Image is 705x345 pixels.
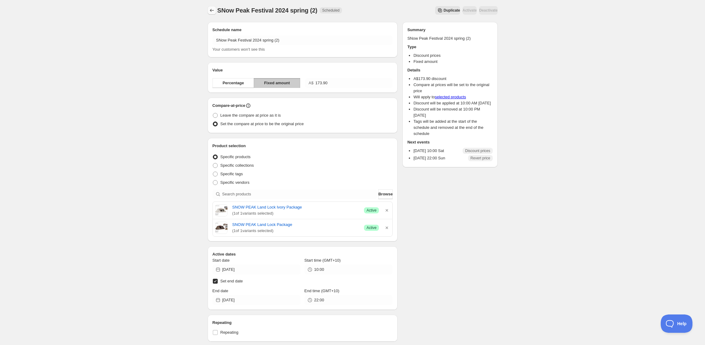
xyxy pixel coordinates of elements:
[220,122,304,126] span: Set the compare at price to be the original price
[213,78,254,88] button: Percentage
[413,100,492,106] li: Discount will be applied at 10:00 AM [DATE]
[413,59,492,65] li: Fixed amount
[220,330,238,335] span: Repeating
[223,80,244,86] span: Percentage
[413,53,492,59] li: Discount prices
[407,44,492,50] h2: Type
[435,6,460,15] button: Secondary action label
[232,204,359,210] a: SNOW PEAK Land Lock Ivory Package
[213,289,228,293] span: End date
[413,82,492,94] li: Compare at prices will be set to the original price
[407,139,492,145] h2: Next events
[213,47,265,52] span: Your customers won't see this
[413,148,444,154] p: [DATE] 10:00 Sat
[232,222,359,228] a: SNOW PEAK Land Lock Package
[407,35,492,42] p: SNow Peak Festival 2024 spring (2)
[378,191,393,197] span: Browse
[444,8,460,13] span: Duplicate
[220,113,281,118] span: Leave the compare at price as it is
[215,204,227,216] img: SNOW PEAK Land Lock Ivory Package TENT Snow Peak
[264,80,290,86] span: Fixed amount
[213,143,393,149] h2: Product selection
[309,81,314,85] span: A$
[254,78,300,88] button: Fixed amount
[661,314,693,333] iframe: Toggle Customer Support
[213,27,393,33] h2: Schedule name
[465,148,490,153] span: Discount prices
[322,8,340,13] span: Scheduled
[213,258,230,263] span: Start date
[366,208,376,213] span: Active
[220,180,249,185] span: Specific vendors
[220,172,243,176] span: Specific tags
[413,106,492,118] li: Discount will be removed at 10:00 PM [DATE]
[222,189,377,199] input: Search products
[413,94,492,100] li: Will apply to
[407,67,492,73] h2: Details
[413,118,492,137] li: Tags will be added at the start of the schedule and removed at the end of the schedule
[366,225,376,230] span: Active
[413,155,445,161] p: [DATE] 22:00 Sun
[435,95,466,99] a: selected products
[220,154,251,159] span: Specific products
[213,251,393,257] h2: Active dates
[213,320,393,326] h2: Repeating
[407,27,492,33] h2: Summary
[471,156,490,161] span: Revert price
[413,76,492,82] li: A$ 173.90 discount
[215,222,227,234] img: SNOW PEAK Land Lock Package TENT Snow Peak
[213,67,393,73] h2: Value
[232,210,359,216] span: ( 1 of 1 variants selected)
[220,279,243,283] span: Set end date
[208,6,216,15] button: Schedules
[213,103,245,109] h2: Compare-at-price
[378,189,393,199] button: Browse
[232,228,359,234] span: ( 1 of 1 variants selected)
[220,163,254,168] span: Specific collections
[304,289,340,293] span: End time (GMT+10)
[217,7,318,14] span: SNow Peak Festival 2024 spring (2)
[304,258,341,263] span: Start time (GMT+10)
